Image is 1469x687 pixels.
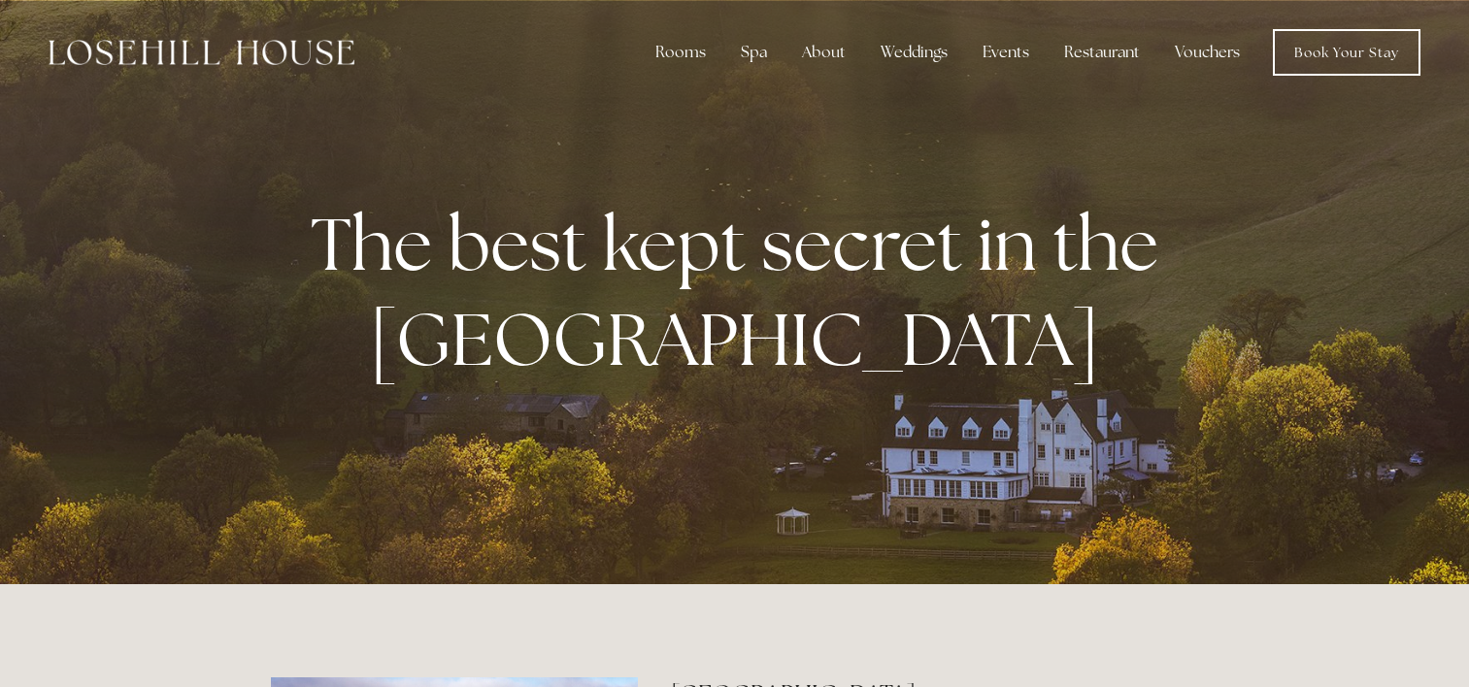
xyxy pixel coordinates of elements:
[640,33,721,72] div: Rooms
[786,33,861,72] div: About
[1049,33,1155,72] div: Restaurant
[967,33,1045,72] div: Events
[1273,29,1420,76] a: Book Your Stay
[49,40,354,65] img: Losehill House
[1159,33,1255,72] a: Vouchers
[311,196,1174,386] strong: The best kept secret in the [GEOGRAPHIC_DATA]
[725,33,783,72] div: Spa
[865,33,963,72] div: Weddings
